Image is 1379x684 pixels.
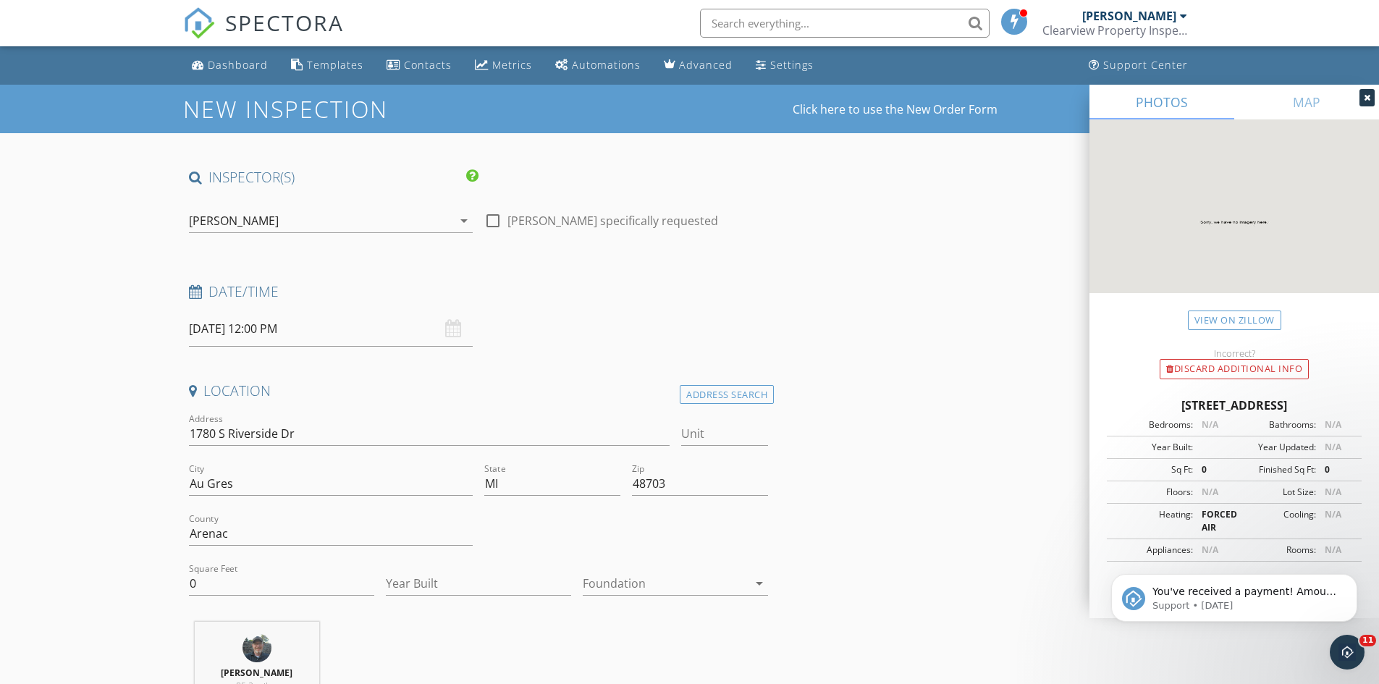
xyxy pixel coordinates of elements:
[1325,418,1341,431] span: N/A
[1234,418,1316,431] div: Bathrooms:
[679,58,733,72] div: Advanced
[381,52,457,79] a: Contacts
[404,58,452,72] div: Contacts
[183,20,344,50] a: SPECTORA
[1111,463,1193,476] div: Sq Ft:
[1234,441,1316,454] div: Year Updated:
[1111,486,1193,499] div: Floors:
[1234,85,1379,119] a: MAP
[183,7,215,39] img: The Best Home Inspection Software - Spectora
[1234,486,1316,499] div: Lot Size:
[770,58,814,72] div: Settings
[793,104,998,115] a: Click here to use the New Order Form
[1160,359,1309,379] div: Discard Additional info
[700,9,990,38] input: Search everything...
[285,52,369,79] a: Templates
[469,52,538,79] a: Metrics
[1202,418,1218,431] span: N/A
[1111,508,1193,534] div: Heating:
[189,214,279,227] div: [PERSON_NAME]
[186,52,274,79] a: Dashboard
[658,52,738,79] a: Advanced
[189,381,769,400] h4: Location
[1089,119,1379,328] img: streetview
[1111,418,1193,431] div: Bedrooms:
[1103,58,1188,72] div: Support Center
[183,96,504,122] h1: New Inspection
[1325,486,1341,498] span: N/A
[492,58,532,72] div: Metrics
[1111,441,1193,454] div: Year Built:
[1325,508,1341,520] span: N/A
[1082,9,1176,23] div: [PERSON_NAME]
[549,52,646,79] a: Automations (Basic)
[751,575,768,592] i: arrow_drop_down
[455,212,473,229] i: arrow_drop_down
[1234,508,1316,534] div: Cooling:
[1202,486,1218,498] span: N/A
[189,311,473,347] input: Select date
[1107,397,1362,414] div: [STREET_ADDRESS]
[221,667,292,679] strong: [PERSON_NAME]
[1089,85,1234,119] a: PHOTOS
[225,7,344,38] span: SPECTORA
[1089,544,1379,645] iframe: Intercom notifications message
[1089,347,1379,359] div: Incorrect?
[572,58,641,72] div: Automations
[307,58,363,72] div: Templates
[680,385,774,405] div: Address Search
[208,58,268,72] div: Dashboard
[1330,635,1365,670] iframe: Intercom live chat
[1188,311,1281,330] a: View on Zillow
[1359,635,1376,646] span: 11
[189,168,478,187] h4: INSPECTOR(S)
[1316,463,1357,476] div: 0
[1325,441,1341,453] span: N/A
[1042,23,1187,38] div: Clearview Property Inspections & Preservation LLC
[507,214,718,228] label: [PERSON_NAME] specifically requested
[1083,52,1194,79] a: Support Center
[1193,508,1234,534] div: FORCED AIR
[189,282,769,301] h4: Date/Time
[1234,463,1316,476] div: Finished Sq Ft:
[243,633,271,662] img: profile_3.jpg
[1193,463,1234,476] div: 0
[750,52,819,79] a: Settings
